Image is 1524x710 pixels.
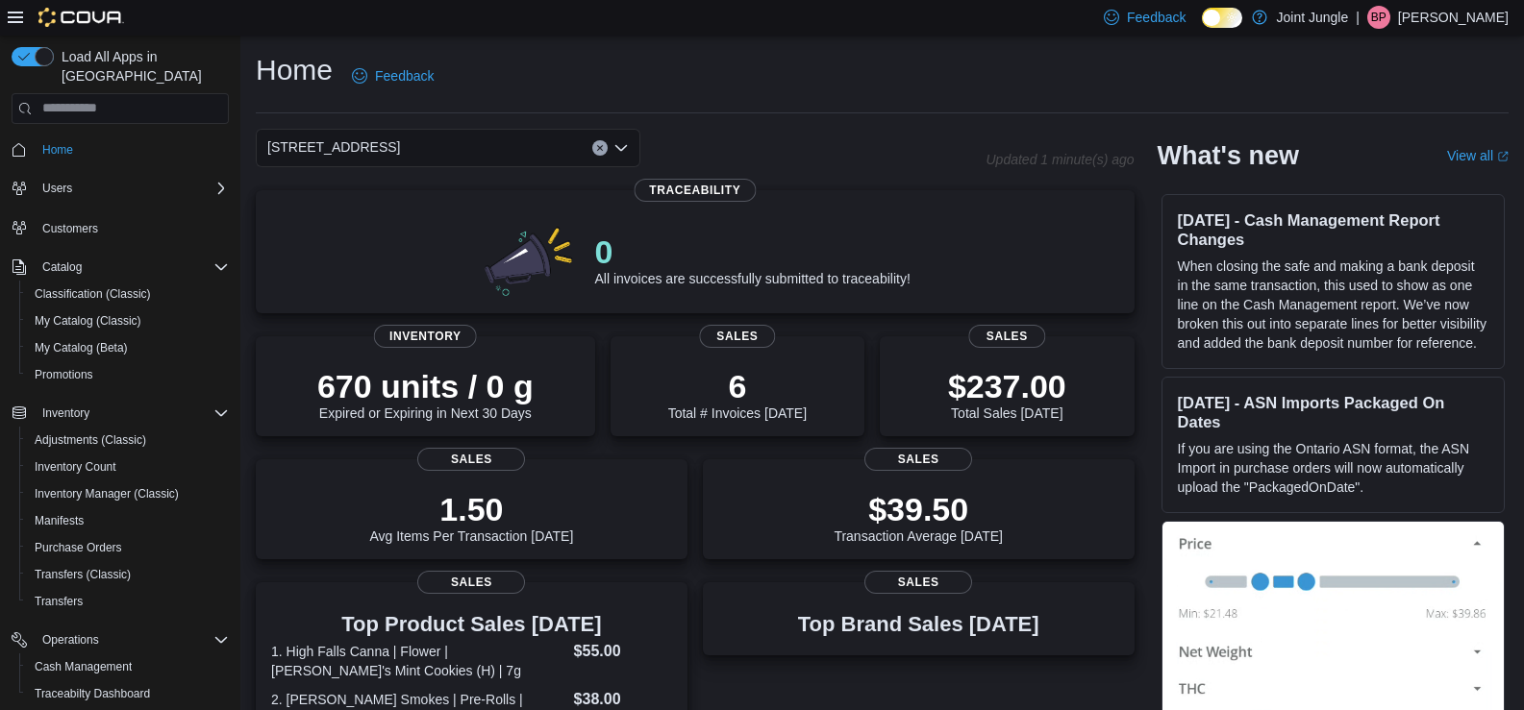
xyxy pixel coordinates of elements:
div: Transaction Average [DATE] [834,490,1003,544]
a: Purchase Orders [27,536,130,559]
button: Customers [4,213,237,241]
p: If you are using the Ontario ASN format, the ASN Import in purchase orders will now automatically... [1178,439,1488,497]
button: My Catalog (Beta) [19,334,237,361]
button: Promotions [19,361,237,388]
span: Inventory [35,402,229,425]
button: Catalog [35,256,89,279]
button: Manifests [19,507,237,534]
h3: Top Brand Sales [DATE] [798,613,1039,636]
a: Inventory Count [27,455,124,478]
a: Promotions [27,363,101,386]
span: Manifests [27,509,229,532]
span: My Catalog (Classic) [27,309,229,332]
input: Dark Mode [1202,8,1242,28]
a: Inventory Manager (Classic) [27,482,187,505]
span: Inventory Count [35,459,116,475]
span: Transfers [35,594,83,609]
span: Classification (Classic) [35,286,151,302]
span: Sales [969,325,1045,348]
span: Feedback [1127,8,1186,27]
button: Traceabilty Dashboard [19,680,237,707]
span: Purchase Orders [35,540,122,555]
button: Inventory [4,400,237,427]
span: Users [42,181,72,196]
button: Inventory Count [19,453,237,480]
h3: [DATE] - Cash Management Report Changes [1178,210,1488,249]
a: Adjustments (Classic) [27,428,154,452]
span: Operations [42,632,99,648]
button: Classification (Classic) [19,281,237,307]
span: [STREET_ADDRESS] [267,135,400,159]
p: [PERSON_NAME] [1398,6,1509,29]
span: My Catalog (Beta) [27,336,229,359]
a: Home [35,138,81,161]
a: Traceabilty Dashboard [27,682,158,705]
div: Expired or Expiring in Next 30 Days [317,367,534,421]
span: Traceabilty Dashboard [27,682,229,705]
span: Transfers [27,590,229,613]
button: Cash Management [19,653,237,680]
a: My Catalog (Classic) [27,309,149,332]
span: Promotions [35,367,93,382]
span: Manifests [35,513,84,528]
a: Transfers (Classic) [27,563,138,586]
span: Sales [699,325,775,348]
h2: What's new [1158,140,1299,171]
button: Home [4,135,237,163]
span: Inventory [374,325,477,348]
a: View allExternal link [1447,148,1509,163]
button: Transfers (Classic) [19,561,237,588]
span: Traceability [634,179,756,202]
button: Operations [35,628,107,651]
h3: [DATE] - ASN Imports Packaged On Dates [1178,393,1488,431]
p: $39.50 [834,490,1003,528]
span: Adjustments (Classic) [35,432,146,448]
button: Clear input [592,140,608,156]
span: Customers [42,221,98,236]
p: | [1356,6,1360,29]
span: Purchase Orders [27,536,229,559]
span: Catalog [35,256,229,279]
button: Users [35,177,80,200]
span: Sales [864,448,972,471]
h1: Home [256,51,333,89]
button: Inventory Manager (Classic) [19,480,237,507]
span: Adjustments (Classic) [27,428,229,452]
div: Avg Items Per Transaction [DATE] [369,490,573,544]
p: Updated 1 minute(s) ago [986,152,1134,167]
span: Sales [417,571,525,594]
a: Customers [35,217,106,240]
span: Feedback [375,66,434,86]
button: Transfers [19,588,237,615]
span: Classification (Classic) [27,282,229,306]
a: Manifests [27,509,91,532]
div: Total # Invoices [DATE] [668,367,807,421]
a: Feedback [344,57,441,95]
a: My Catalog (Beta) [27,336,136,359]
p: 6 [668,367,807,405]
a: Transfers [27,590,90,613]
p: $237.00 [948,367,1066,405]
span: Catalog [42,259,82,275]
p: When closing the safe and making a bank deposit in the same transaction, this used to show as one... [1178,257,1488,353]
span: Traceabilty Dashboard [35,686,150,701]
span: Transfers (Classic) [35,567,131,582]
dd: $55.00 [574,640,672,663]
img: 0 [480,221,580,298]
p: 1.50 [369,490,573,528]
span: Operations [35,628,229,651]
h3: Top Product Sales [DATE] [271,613,672,636]
span: Promotions [27,363,229,386]
p: Joint Jungle [1277,6,1349,29]
span: Inventory Count [27,455,229,478]
span: Home [35,137,229,161]
div: Total Sales [DATE] [948,367,1066,421]
button: Operations [4,626,237,653]
button: Purchase Orders [19,534,237,561]
span: Dark Mode [1202,28,1203,29]
span: Transfers (Classic) [27,563,229,586]
span: Users [35,177,229,200]
button: Adjustments (Classic) [19,427,237,453]
span: Inventory [42,405,89,421]
a: Cash Management [27,655,139,678]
